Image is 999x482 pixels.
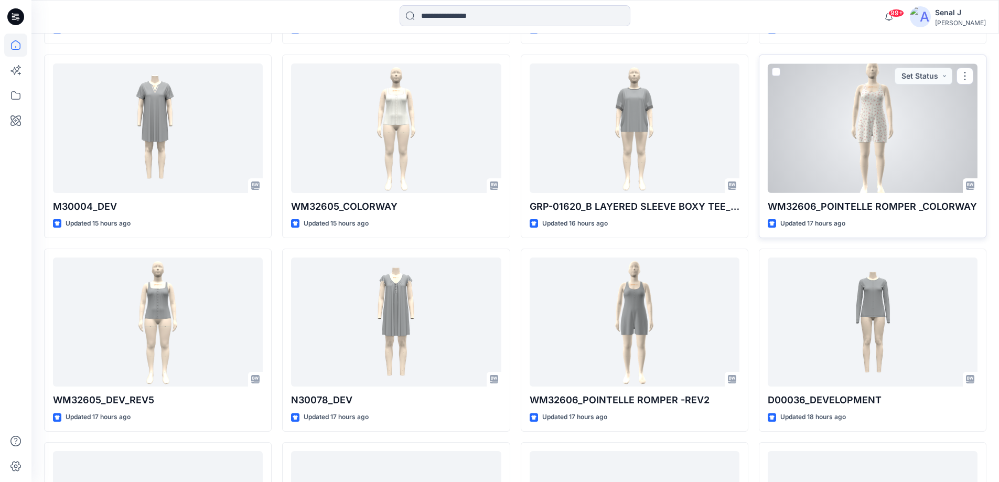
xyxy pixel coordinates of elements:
a: WM32605_COLORWAY [291,63,501,193]
a: N30078_DEV [291,258,501,387]
p: Updated 17 hours ago [66,412,131,423]
a: GRP-01620_B LAYERED SLEEVE BOXY TEE_DEV [530,63,739,193]
p: Updated 17 hours ago [542,412,607,423]
p: GRP-01620_B LAYERED SLEEVE BOXY TEE_DEV [530,199,739,214]
div: Senal J [935,6,986,19]
p: Updated 15 hours ago [66,218,131,229]
a: WM32606_POINTELLE ROMPER _COLORWAY [768,63,977,193]
p: WM32605_DEV_REV5 [53,393,263,408]
span: 99+ [888,9,904,17]
div: [PERSON_NAME] [935,19,986,27]
a: D00036_DEVELOPMENT [768,258,977,387]
a: WM32606_POINTELLE ROMPER -REV2 [530,258,739,387]
img: avatar [910,6,931,27]
p: Updated 18 hours ago [780,412,846,423]
a: M30004_DEV [53,63,263,193]
p: Updated 15 hours ago [304,218,369,229]
p: Updated 16 hours ago [542,218,608,229]
a: WM32605_DEV_REV5 [53,258,263,387]
p: M30004_DEV [53,199,263,214]
p: WM32606_POINTELLE ROMPER _COLORWAY [768,199,977,214]
p: Updated 17 hours ago [780,218,845,229]
p: D00036_DEVELOPMENT [768,393,977,408]
p: WM32606_POINTELLE ROMPER -REV2 [530,393,739,408]
p: WM32605_COLORWAY [291,199,501,214]
p: N30078_DEV [291,393,501,408]
p: Updated 17 hours ago [304,412,369,423]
